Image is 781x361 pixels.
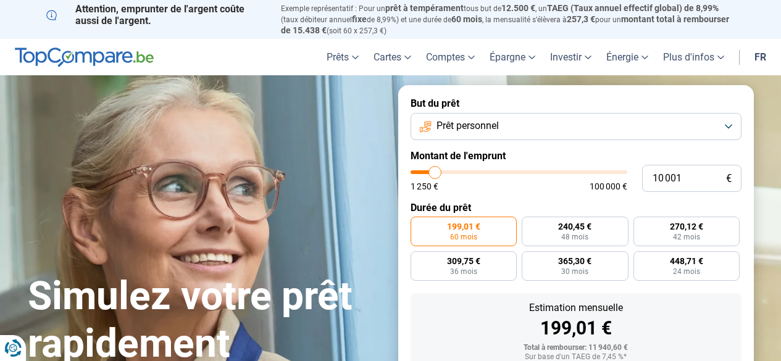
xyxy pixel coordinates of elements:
[366,39,419,75] a: Cartes
[501,3,535,13] span: 12.500 €
[411,113,741,140] button: Prêt personnel
[558,257,591,265] span: 365,30 €
[450,233,477,241] span: 60 mois
[420,344,732,352] div: Total à rembourser: 11 940,60 €
[281,14,729,35] span: montant total à rembourser de 15.438 €
[561,233,588,241] span: 48 mois
[411,182,438,191] span: 1 250 €
[436,119,499,133] span: Prêt personnel
[726,173,732,184] span: €
[482,39,543,75] a: Épargne
[447,257,480,265] span: 309,75 €
[670,222,703,231] span: 270,12 €
[590,182,627,191] span: 100 000 €
[547,3,719,13] span: TAEG (Taux annuel effectif global) de 8,99%
[599,39,656,75] a: Énergie
[281,3,735,36] p: Exemple représentatif : Pour un tous but de , un (taux débiteur annuel de 8,99%) et une durée de ...
[447,222,480,231] span: 199,01 €
[420,319,732,338] div: 199,01 €
[543,39,599,75] a: Investir
[319,39,366,75] a: Prêts
[411,202,741,214] label: Durée du prêt
[385,3,464,13] span: prêt à tempérament
[747,39,774,75] a: fr
[567,14,595,24] span: 257,3 €
[411,150,741,162] label: Montant de l'emprunt
[15,48,154,67] img: TopCompare
[420,303,732,313] div: Estimation mensuelle
[419,39,482,75] a: Comptes
[673,268,700,275] span: 24 mois
[561,268,588,275] span: 30 mois
[411,98,741,109] label: But du prêt
[673,233,700,241] span: 42 mois
[451,14,482,24] span: 60 mois
[558,222,591,231] span: 240,45 €
[46,3,266,27] p: Attention, emprunter de l'argent coûte aussi de l'argent.
[450,268,477,275] span: 36 mois
[352,14,367,24] span: fixe
[656,39,732,75] a: Plus d'infos
[670,257,703,265] span: 448,71 €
